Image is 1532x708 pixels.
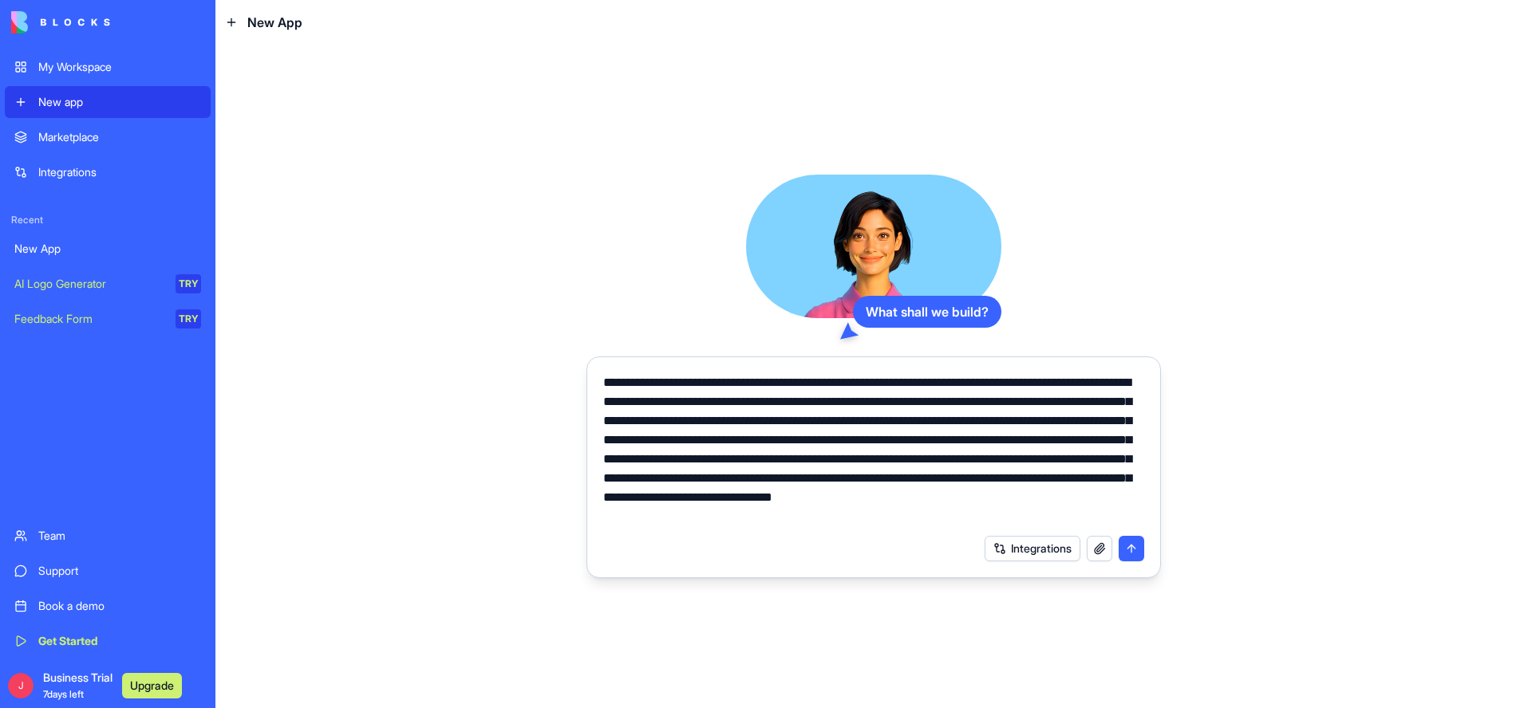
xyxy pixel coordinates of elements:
div: AI Logo Generator [14,276,164,292]
a: New app [5,86,211,118]
span: Business Trial [43,670,113,702]
img: logo [11,11,110,33]
a: Marketplace [5,121,211,153]
div: Marketplace [38,129,201,145]
div: Book a demo [38,598,201,614]
button: Integrations [985,536,1080,561]
div: What shall we build? [853,296,1001,328]
button: Upgrade [122,673,182,698]
span: Recent [5,214,211,226]
a: Support [5,555,211,587]
div: New App [14,241,201,257]
a: Team [5,520,211,552]
a: My Workspace [5,51,211,83]
a: Book a demo [5,590,211,622]
a: Get Started [5,625,211,657]
div: Support [38,563,201,579]
a: Feedback FormTRY [5,303,211,335]
div: Integrations [38,164,201,180]
span: 7 days left [43,688,84,700]
div: Get Started [38,633,201,649]
span: New App [247,13,302,32]
div: New app [38,94,201,110]
div: TRY [176,274,201,293]
div: Feedback Form [14,311,164,327]
div: TRY [176,309,201,328]
a: New App [5,233,211,265]
div: My Workspace [38,59,201,75]
div: Team [38,528,201,544]
a: Integrations [5,156,211,188]
a: AI Logo GeneratorTRY [5,268,211,300]
span: J [8,673,34,698]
